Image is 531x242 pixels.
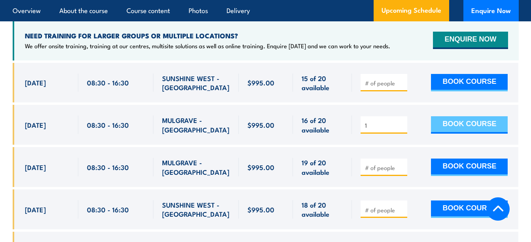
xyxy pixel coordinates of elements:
span: 08:30 - 16:30 [87,78,129,87]
span: SUNSHINE WEST - [GEOGRAPHIC_DATA] [162,200,230,219]
span: MULGRAVE - [GEOGRAPHIC_DATA] [162,158,230,176]
button: ENQUIRE NOW [433,32,508,49]
span: 18 of 20 available [302,200,343,219]
button: BOOK COURSE [431,116,508,134]
span: [DATE] [25,163,46,172]
span: [DATE] [25,78,46,87]
span: $995.00 [248,78,274,87]
span: $995.00 [248,163,274,172]
span: 08:30 - 16:30 [87,120,129,129]
button: BOOK COURSE [431,200,508,218]
button: BOOK COURSE [431,74,508,91]
span: [DATE] [25,120,46,129]
input: # of people [365,121,404,129]
input: # of people [365,206,404,214]
input: # of people [365,79,404,87]
span: 08:30 - 16:30 [87,205,129,214]
span: $995.00 [248,205,274,214]
span: 08:30 - 16:30 [87,163,129,172]
span: 16 of 20 available [302,115,343,134]
span: [DATE] [25,205,46,214]
span: SUNSHINE WEST - [GEOGRAPHIC_DATA] [162,74,230,92]
button: BOOK COURSE [431,159,508,176]
p: We offer onsite training, training at our centres, multisite solutions as well as online training... [25,42,390,50]
input: # of people [365,164,404,172]
span: 15 of 20 available [302,74,343,92]
span: $995.00 [248,120,274,129]
span: MULGRAVE - [GEOGRAPHIC_DATA] [162,115,230,134]
h4: NEED TRAINING FOR LARGER GROUPS OR MULTIPLE LOCATIONS? [25,31,390,40]
span: 19 of 20 available [302,158,343,176]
